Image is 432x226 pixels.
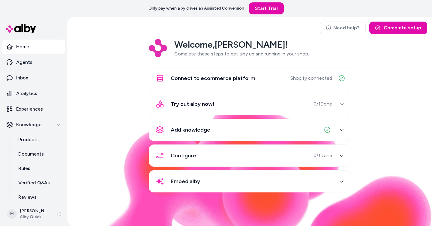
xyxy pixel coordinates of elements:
[171,74,255,82] span: Connect to ecommerce platform
[313,152,332,159] span: 0 / 1 Done
[174,39,309,50] h2: Welcome, [PERSON_NAME] !
[16,106,43,113] p: Experiences
[153,174,346,189] button: Embed alby
[171,177,200,186] span: Embed alby
[290,75,332,82] span: Shopify connected
[12,176,65,190] a: Verified Q&As
[148,5,244,11] p: Only pay when alby drives an Assisted Conversion
[2,40,65,54] a: Home
[2,86,65,101] a: Analytics
[2,117,65,132] button: Knowledge
[149,39,167,57] img: Logo
[2,55,65,70] a: Agents
[18,136,39,143] p: Products
[7,209,17,219] span: M
[20,214,47,220] span: Alby QuickStart Store
[4,204,52,224] button: M[PERSON_NAME]Alby QuickStart Store
[12,161,65,176] a: Rules
[18,179,50,186] p: Verified Q&As
[20,208,47,214] p: [PERSON_NAME]
[18,194,37,201] p: Reviews
[18,165,30,172] p: Rules
[320,22,366,34] a: Need help?
[6,24,36,33] img: alby Logo
[2,71,65,85] a: Inbox
[171,100,214,108] span: Try out alby now!
[171,126,210,134] span: Add knowledge
[153,71,346,85] button: Connect to ecommerce platformShopify connected
[153,148,346,163] button: Configure0/1Done
[12,147,65,161] a: Documents
[2,102,65,116] a: Experiences
[16,90,37,97] p: Analytics
[174,51,309,57] span: Complete these steps to get alby up and running in your shop.
[12,132,65,147] a: Products
[18,150,44,158] p: Documents
[16,59,32,66] p: Agents
[249,2,284,14] a: Start Trial
[369,22,427,34] button: Complete setup
[153,123,346,137] button: Add knowledge
[16,121,41,128] p: Knowledge
[16,43,29,50] p: Home
[153,97,346,111] button: Try out alby now!0/1Done
[12,190,65,204] a: Reviews
[171,151,196,160] span: Configure
[313,100,332,108] span: 0 / 1 Done
[16,74,28,82] p: Inbox
[67,100,432,226] img: alby Bubble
